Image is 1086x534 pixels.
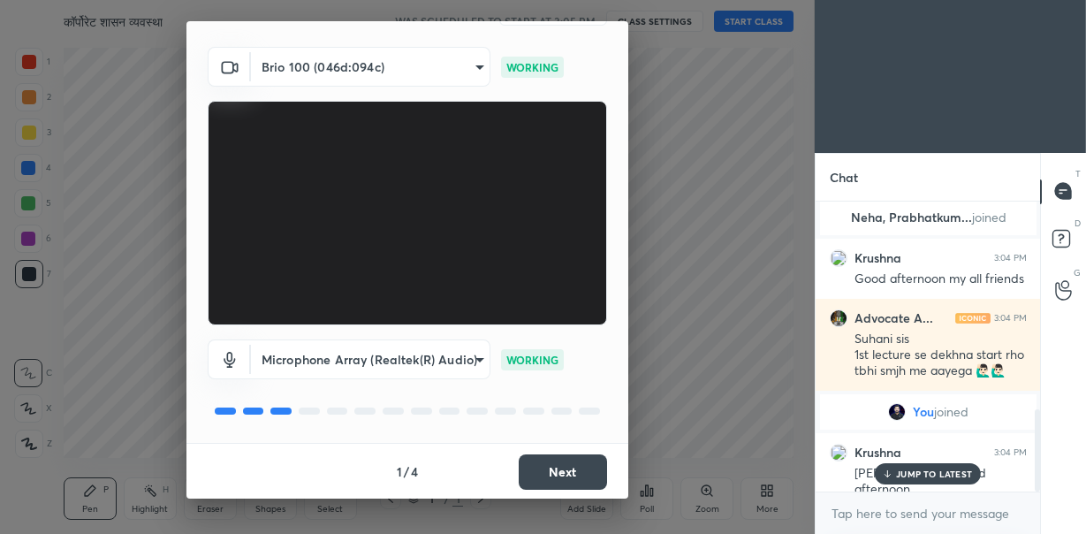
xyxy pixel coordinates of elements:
div: grid [816,202,1041,492]
div: 3:04 PM [994,447,1027,458]
span: You [913,405,934,419]
p: WORKING [506,352,558,368]
img: iconic-light.a09c19a4.png [955,313,991,324]
div: Brio 100 (046d:094c) [251,339,490,379]
div: Good afternoon my all friends [854,271,1027,288]
button: Next [519,454,607,490]
img: 3 [925,186,943,203]
p: Neha, Prabhatkum... [831,210,1026,225]
img: 7d53beb2b6274784b34418eb7cd6c706.jpg [830,309,847,327]
p: D [1075,217,1081,230]
p: JUMP TO LATEST [896,469,972,479]
h4: 1 [397,462,402,481]
h6: Krushna [854,445,901,461]
img: 90ffe113617b41d0be5a8131aec0a79a.jpg [913,186,930,203]
div: Suhani sis 1st lecture se dekhna start rho tbhi smjh me aayega 🙋🏻‍♂️🙋🏻‍♂️ [854,331,1027,380]
span: joined [971,209,1006,225]
p: WORKING [506,59,558,75]
h4: 4 [411,462,418,481]
img: 3 [830,249,847,267]
div: Brio 100 (046d:094c) [251,47,490,87]
h4: / [404,462,409,481]
p: Chat [816,154,872,201]
div: 3:04 PM [994,253,1027,263]
span: joined [934,405,968,419]
p: G [1074,266,1081,279]
img: f9ccca8c0f2a4140a925b53a1f6875b4.jpg [888,403,906,421]
img: 3 [830,444,847,462]
h6: Krushna [854,250,901,266]
div: 3:04 PM [994,313,1027,324]
h6: Advocate A... [854,310,933,326]
div: [PERSON_NAME] good afternoon [854,465,1027,499]
p: T [1075,167,1081,180]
